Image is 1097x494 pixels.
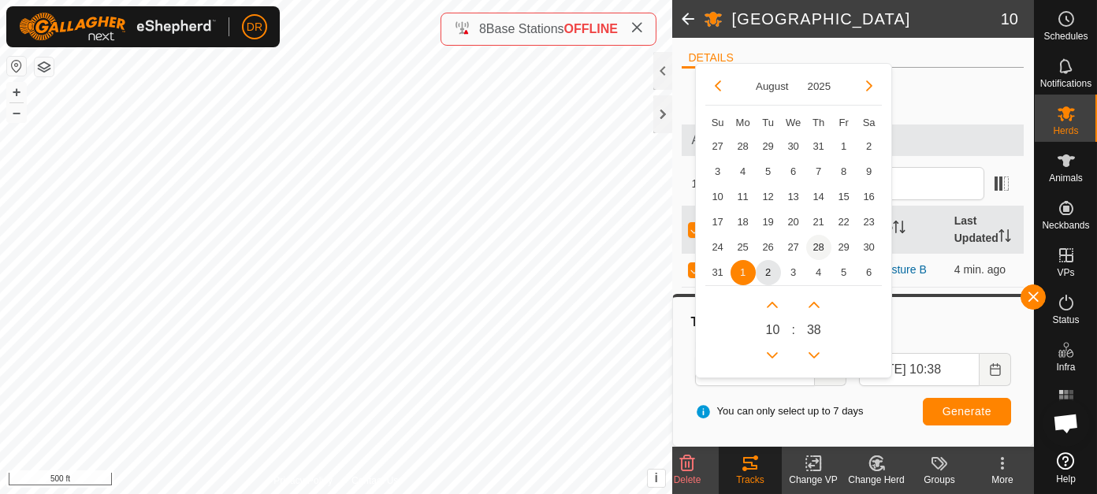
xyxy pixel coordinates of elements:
h2: [GEOGRAPHIC_DATA] [732,9,1001,28]
span: 27 [705,134,731,159]
td: 9 [857,159,882,184]
td: 29 [756,134,781,159]
td: 18 [731,210,756,235]
span: 15 [831,184,857,210]
span: Animals [1049,173,1083,183]
span: : [791,321,794,340]
span: OFFLINE [564,22,618,35]
a: Help [1035,446,1097,490]
td: 1 [731,260,756,285]
td: 4 [806,260,831,285]
a: Pasture B [878,263,926,276]
span: 14 [806,184,831,210]
span: Generate [943,405,991,418]
li: DETAILS [682,50,739,69]
span: 10 selected of 10 [691,176,793,192]
td: 4 [731,159,756,184]
td: 12 [756,184,781,210]
span: 8 [479,22,486,35]
span: Help [1056,474,1076,484]
button: Previous Month [705,73,731,98]
td: 20 [781,210,806,235]
span: Notifications [1040,79,1091,88]
span: Sep 2, 2025, 10:33 AM [954,263,1006,276]
span: Base Stations [486,22,564,35]
span: 2 [756,260,781,285]
td: 22 [831,210,857,235]
a: Open chat [1043,399,1090,447]
td: 6 [781,159,806,184]
td: 7 [806,159,831,184]
td: 1 [831,134,857,159]
span: Sa [863,117,876,128]
p-sorticon: Activate to sort [998,232,1011,244]
td: 5 [756,159,781,184]
td: 29 [831,235,857,260]
th: Last Updated [948,206,1024,254]
td: 27 [781,235,806,260]
span: Tu [762,117,774,128]
a: Privacy Policy [273,474,333,488]
td: 6 [857,260,882,285]
div: Choose Date [695,63,892,378]
button: + [7,83,26,102]
td: 23 [857,210,882,235]
p-sorticon: Activate to sort [893,223,905,236]
p-button: Previous Hour [760,343,785,368]
button: Choose Year [801,77,838,95]
td: 31 [705,260,731,285]
td: 16 [857,184,882,210]
td: 8 [831,159,857,184]
td: 17 [705,210,731,235]
span: 26 [756,235,781,260]
span: 10 [1001,7,1018,31]
span: 10 [766,321,780,340]
span: Th [813,117,824,128]
td: 10 [705,184,731,210]
label: To [859,338,1011,354]
button: i [648,470,665,487]
td: 25 [731,235,756,260]
td: 30 [857,235,882,260]
span: i [654,471,657,485]
span: 30 [781,134,806,159]
span: Herds [1053,126,1078,136]
td: 3 [705,159,731,184]
span: 31 [806,134,831,159]
button: Generate [923,398,1011,425]
button: – [7,103,26,122]
td: 21 [806,210,831,235]
div: Change Herd [845,473,908,487]
span: DR [247,19,262,35]
td: 28 [806,235,831,260]
span: Animals in This Herd [691,131,1014,150]
span: Schedules [1043,32,1088,41]
td: 13 [781,184,806,210]
td: 3 [781,260,806,285]
td: 5 [831,260,857,285]
span: 11 [731,184,756,210]
th: VP [872,206,947,254]
span: 24 [705,235,731,260]
td: 19 [756,210,781,235]
span: Fr [839,117,849,128]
